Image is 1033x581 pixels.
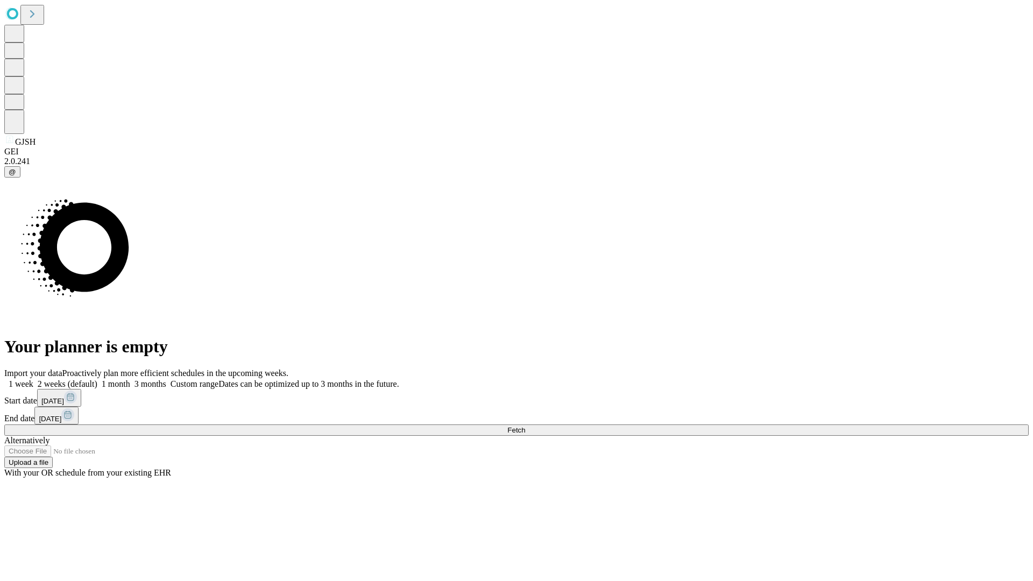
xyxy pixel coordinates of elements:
span: 1 month [102,379,130,388]
button: @ [4,166,20,178]
div: 2.0.241 [4,157,1029,166]
span: Dates can be optimized up to 3 months in the future. [218,379,399,388]
span: Alternatively [4,436,49,445]
div: End date [4,407,1029,424]
span: 1 week [9,379,33,388]
button: Fetch [4,424,1029,436]
span: Import your data [4,369,62,378]
button: Upload a file [4,457,53,468]
span: Proactively plan more efficient schedules in the upcoming weeks. [62,369,288,378]
span: 3 months [135,379,166,388]
div: GEI [4,147,1029,157]
span: @ [9,168,16,176]
button: [DATE] [37,389,81,407]
button: [DATE] [34,407,79,424]
h1: Your planner is empty [4,337,1029,357]
span: GJSH [15,137,36,146]
span: With your OR schedule from your existing EHR [4,468,171,477]
span: 2 weeks (default) [38,379,97,388]
span: [DATE] [41,397,64,405]
div: Start date [4,389,1029,407]
span: Custom range [171,379,218,388]
span: [DATE] [39,415,61,423]
span: Fetch [507,426,525,434]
